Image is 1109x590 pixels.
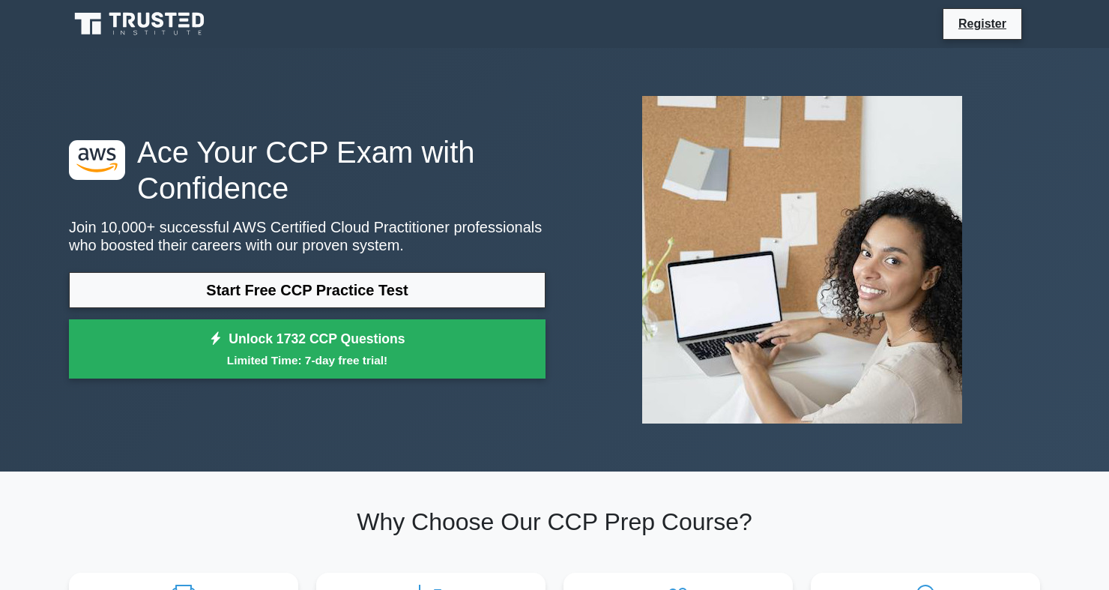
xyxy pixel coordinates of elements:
[69,508,1040,536] h2: Why Choose Our CCP Prep Course?
[88,352,527,369] small: Limited Time: 7-day free trial!
[69,134,546,206] h1: Ace Your CCP Exam with Confidence
[949,14,1015,33] a: Register
[69,218,546,254] p: Join 10,000+ successful AWS Certified Cloud Practitioner professionals who boosted their careers ...
[69,272,546,308] a: Start Free CCP Practice Test
[69,319,546,379] a: Unlock 1732 CCP QuestionsLimited Time: 7-day free trial!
